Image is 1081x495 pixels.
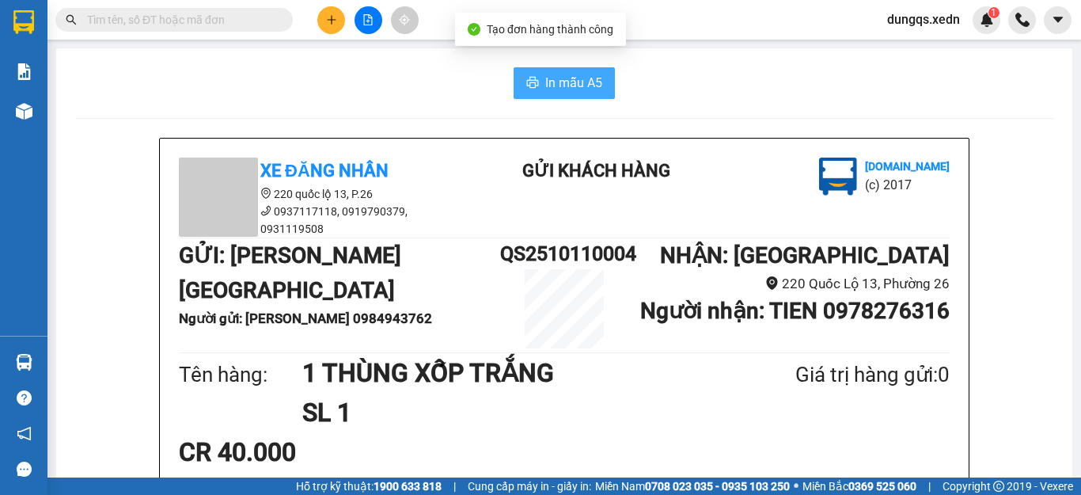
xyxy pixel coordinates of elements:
span: question-circle [17,390,32,406]
h1: QS2510110004 [500,238,628,269]
img: warehouse-icon [16,354,32,371]
button: printerIn mẫu A5 [514,67,615,99]
li: 220 Quốc Lộ 13, Phường 26 [628,273,950,295]
b: [DOMAIN_NAME] [865,160,950,173]
button: aim [391,6,419,34]
sup: 1 [988,7,999,18]
span: plus [326,14,337,25]
span: environment [260,188,271,199]
button: plus [317,6,345,34]
b: [DOMAIN_NAME] [133,60,218,73]
span: | [453,478,456,495]
span: notification [17,426,32,441]
button: file-add [355,6,382,34]
span: Miền Bắc [802,478,916,495]
span: dungqs.xedn [874,10,973,29]
span: printer [526,76,539,91]
span: check-circle [468,23,480,36]
b: NHẬN : [GEOGRAPHIC_DATA] [660,242,950,268]
strong: 0369 525 060 [848,480,916,493]
span: In mẫu A5 [545,73,602,93]
img: icon-new-feature [980,13,994,27]
span: copyright [993,481,1004,492]
img: solution-icon [16,63,32,80]
span: Miền Nam [595,478,790,495]
span: file-add [362,14,374,25]
strong: 0708 023 035 - 0935 103 250 [645,480,790,493]
b: GỬI : [PERSON_NAME][GEOGRAPHIC_DATA] [179,242,401,303]
img: logo-vxr [13,10,34,34]
b: Gửi khách hàng [97,23,157,97]
b: Gửi khách hàng [522,161,670,181]
span: | [928,478,931,495]
span: aim [399,14,410,25]
div: Giá trị hàng gửi: 0 [719,359,950,391]
img: logo.jpg [819,158,857,196]
strong: 1900 633 818 [374,480,442,493]
button: caret-down [1044,6,1072,34]
li: 0937117118, 0919790379, 0931119508 [179,203,464,238]
li: 220 quốc lộ 13, P.26 [179,185,464,203]
img: logo.jpg [172,20,210,58]
span: message [17,462,32,477]
b: Người nhận : TIEN 0978276316 [640,298,950,324]
img: warehouse-icon [16,103,32,120]
span: Cung cấp máy in - giấy in: [468,478,591,495]
span: phone [260,205,271,216]
span: Tạo đơn hàng thành công [487,23,613,36]
span: caret-down [1051,13,1065,27]
input: Tìm tên, số ĐT hoặc mã đơn [87,11,274,29]
li: (c) 2017 [133,75,218,95]
div: CR 40.000 [179,432,433,472]
h1: SL 1 [302,393,719,432]
span: ⚪️ [794,483,798,489]
span: search [66,14,77,25]
div: Tên hàng: [179,359,302,391]
b: Người gửi : [PERSON_NAME] 0984943762 [179,310,432,326]
img: phone-icon [1015,13,1030,27]
span: Hỗ trợ kỹ thuật: [296,478,442,495]
span: environment [765,276,779,290]
h1: 1 THÙNG XỐP TRẮNG [302,353,719,393]
li: (c) 2017 [865,175,950,195]
b: Xe Đăng Nhân [260,161,389,181]
span: 1 [991,7,996,18]
b: Xe Đăng Nhân [20,102,70,177]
